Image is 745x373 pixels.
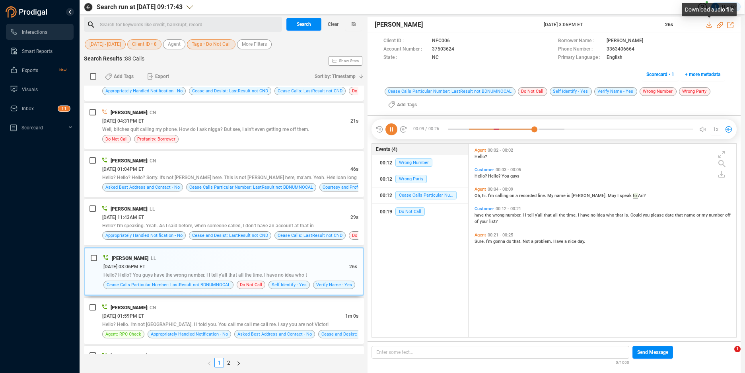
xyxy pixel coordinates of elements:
span: Agent [475,148,486,153]
span: Client ID • 8 [132,39,157,49]
div: [PERSON_NAME]| LL[DATE] 11:43AM ET29sHello? I'm speaking. Yeah. As I said before, when someone ca... [84,199,364,245]
div: Ttucker [711,3,737,11]
span: 37503624 [432,45,454,54]
span: Search Results : [84,55,125,62]
span: | LL [147,206,155,212]
span: that [615,213,624,218]
span: You [502,174,510,179]
span: Events (4) [376,146,397,153]
span: Hello? I'm speaking. Yeah. As I said before, when someone called, I don't have an account at that in [102,223,314,228]
span: Customer [475,206,494,211]
span: time. [566,213,578,218]
span: 26s [349,264,357,269]
span: Hello? [475,154,487,159]
span: Could [630,213,643,218]
a: Smart Reports [10,43,67,59]
span: Do Not Call [240,281,262,289]
img: prodigal-logo [6,6,49,18]
sup: 11 [58,106,70,111]
span: NFC006 [432,37,450,45]
span: Hello? Hello? Hello? Sorry. It's not [PERSON_NAME] here. This is not [PERSON_NAME] here, ma'am. Y... [102,175,357,180]
span: Phone Number : [558,45,603,54]
span: Appropriately Handled Notification - No [151,330,228,338]
span: name [684,213,696,218]
span: your [480,219,489,224]
span: Verify Name - Yes [594,87,637,96]
span: Cease Calls: LastResult not CND [278,232,342,239]
a: ExportsNew! [10,62,67,78]
div: [PERSON_NAME]| LL[DATE] 03:06PM ET26sHello? Hello? You guys have the wrong number. I I tell y'all... [84,247,364,296]
p: 1 [64,106,67,114]
span: name [554,193,567,198]
span: Agent: RPC Check [105,330,141,338]
span: Add Tags [114,70,134,83]
span: number. [506,213,523,218]
button: Search [286,18,321,31]
span: is [567,193,572,198]
div: [PERSON_NAME]| CN[DATE] 01:59PM ET1m 0sHello? Hello. I'm not [GEOGRAPHIC_DATA]. I I told you. You... [84,298,364,344]
span: problem. [535,239,553,244]
span: idea [597,213,606,218]
span: wrong [492,213,506,218]
span: 1 [734,346,741,352]
span: May [608,193,617,198]
a: Inbox [10,100,67,116]
span: is. [624,213,630,218]
span: Ari? [638,193,646,198]
li: Interactions [6,24,74,40]
span: Well, bitches quit calling my phone. How do I ask nigga? But see, I ain't even getting me off them. [102,127,309,132]
button: Scorecard • 1 [642,68,679,81]
span: on [510,193,515,198]
span: that. [512,239,523,244]
span: that [544,213,553,218]
span: hi. [482,193,488,198]
span: 1x [713,123,718,136]
span: a [515,193,519,198]
span: T [714,3,717,11]
button: right [233,358,244,367]
span: 00:12 - 00:21 [494,206,523,211]
span: [PERSON_NAME] [111,305,147,311]
span: left [207,361,212,366]
span: all [553,213,559,218]
span: my [702,213,709,218]
span: [DATE] 04:31PM ET [102,118,144,124]
span: line. [538,193,547,198]
span: Do Not Call [395,207,425,216]
span: the [559,213,566,218]
span: | CN [147,158,156,164]
span: speak [620,193,633,198]
span: gonna [493,239,506,244]
span: Client ID : [383,37,428,45]
span: Cease Calls Particular Number: LastResult not BDNUMNOCAL [385,87,515,96]
span: [PERSON_NAME] [111,206,147,212]
span: Sort by: Timestamp [315,70,356,83]
li: 1 [214,358,224,367]
span: [PERSON_NAME] [111,158,147,164]
span: Cease and Desist: LastResult not CND [192,232,268,239]
div: [PERSON_NAME]| CN[DATE] 01:04PM ET46sHello? Hello? Hello? Sorry. It's not [PERSON_NAME] here. Thi... [84,151,364,197]
div: 00:12 [380,189,392,202]
span: + more metadata [685,68,720,81]
span: [PERSON_NAME] [111,110,147,115]
span: Do Not Call [352,87,374,95]
span: date [665,213,675,218]
button: Sort by: Timestamp [310,70,364,83]
span: Agent [475,232,486,238]
span: Hello? Hello? You guys have the wrong number. I I tell y'all that all the time. I have no idea who t [103,272,307,278]
button: 00:12Wrong Party [372,171,468,187]
span: list? [489,219,498,224]
span: Add Tags [397,98,417,111]
span: that [675,213,684,218]
span: Cease Calls: LastResult not CND [278,87,342,95]
span: Do Not Call [352,232,374,239]
span: 88 Calls [125,55,144,62]
span: I [525,213,527,218]
span: [PERSON_NAME] [111,353,147,359]
span: number [709,213,725,218]
span: English [607,54,622,62]
button: Client ID • 8 [127,39,161,49]
span: Profanity: Borrower [137,135,175,143]
span: Account Number : [383,45,428,54]
span: I [523,213,525,218]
